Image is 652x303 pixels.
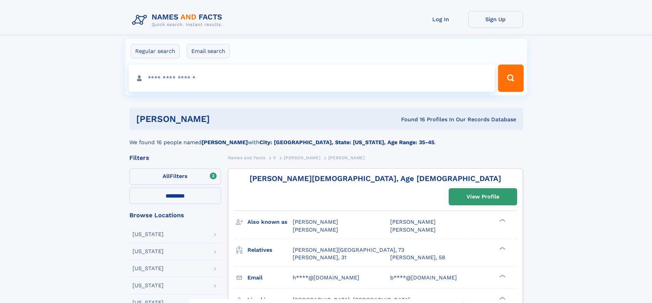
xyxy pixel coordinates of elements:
[129,212,221,218] div: Browse Locations
[498,274,506,278] div: ❯
[498,65,523,92] button: Search Button
[129,11,228,29] img: Logo Names and Facts
[390,226,436,233] span: [PERSON_NAME]
[293,246,404,254] a: [PERSON_NAME][GEOGRAPHIC_DATA], 73
[293,254,346,261] a: [PERSON_NAME], 31
[129,155,221,161] div: Filters
[293,219,338,225] span: [PERSON_NAME]
[284,155,320,160] span: [PERSON_NAME]
[129,65,495,92] input: search input
[498,218,506,223] div: ❯
[468,11,523,28] a: Sign Up
[132,249,164,254] div: [US_STATE]
[328,155,365,160] span: [PERSON_NAME]
[129,168,221,185] label: Filters
[247,244,293,256] h3: Relatives
[305,116,516,123] div: Found 16 Profiles In Our Records Database
[273,155,276,160] span: V
[449,189,517,205] a: View Profile
[163,173,170,179] span: All
[228,153,266,162] a: Names and Facts
[131,44,180,58] label: Regular search
[202,139,248,146] b: [PERSON_NAME]
[132,266,164,271] div: [US_STATE]
[273,153,276,162] a: V
[293,226,338,233] span: [PERSON_NAME]
[132,283,164,288] div: [US_STATE]
[498,246,506,250] div: ❯
[129,130,523,147] div: We found 16 people named with .
[259,139,434,146] b: City: [GEOGRAPHIC_DATA], State: [US_STATE], Age Range: 35-45
[132,232,164,237] div: [US_STATE]
[247,272,293,284] h3: Email
[390,219,436,225] span: [PERSON_NAME]
[466,189,499,205] div: View Profile
[187,44,230,58] label: Email search
[247,216,293,228] h3: Also known as
[498,296,506,300] div: ❯
[284,153,320,162] a: [PERSON_NAME]
[250,174,501,183] a: [PERSON_NAME][DEMOGRAPHIC_DATA], Age [DEMOGRAPHIC_DATA]
[390,254,445,261] a: [PERSON_NAME], 58
[293,297,410,303] span: [GEOGRAPHIC_DATA], [GEOGRAPHIC_DATA]
[136,115,306,123] h1: [PERSON_NAME]
[413,11,468,28] a: Log In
